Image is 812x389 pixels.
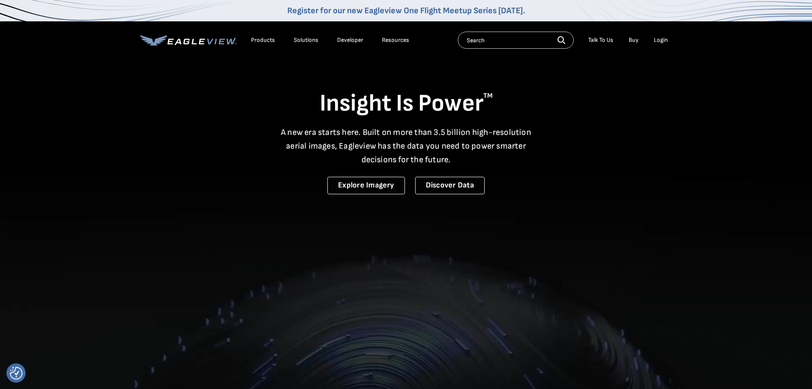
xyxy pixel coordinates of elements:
[382,36,409,44] div: Resources
[654,36,668,44] div: Login
[458,32,574,49] input: Search
[629,36,639,44] a: Buy
[140,89,672,119] h1: Insight Is Power
[287,6,525,16] a: Register for our new Eagleview One Flight Meetup Series [DATE].
[10,367,23,380] button: Consent Preferences
[251,36,275,44] div: Products
[483,92,493,100] sup: TM
[294,36,318,44] div: Solutions
[337,36,363,44] a: Developer
[415,177,485,194] a: Discover Data
[276,126,537,167] p: A new era starts here. Built on more than 3.5 billion high-resolution aerial images, Eagleview ha...
[588,36,613,44] div: Talk To Us
[10,367,23,380] img: Revisit consent button
[327,177,405,194] a: Explore Imagery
